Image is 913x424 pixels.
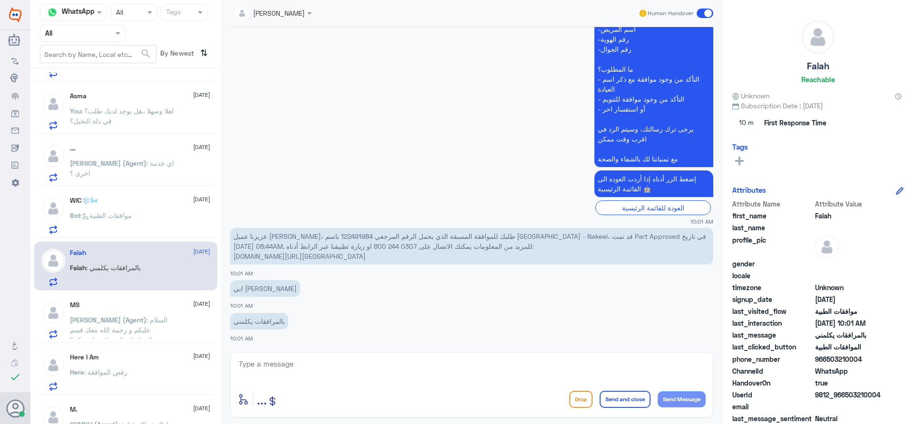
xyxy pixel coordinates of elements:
span: : موافقات الطبية [81,211,132,219]
span: Human Handover [648,9,693,18]
button: Avatar [6,399,24,417]
span: : اهلا وسهلا ..هل يوجد لديك طلب؟ في دلة النخيل؟ [70,107,174,125]
p: 16/9/2025, 10:01 AM [230,228,713,264]
h6: Reachable [801,75,835,84]
h5: Asma [70,92,87,100]
img: defaultAdmin.png [41,144,65,168]
span: 9812_966503210004 [815,390,884,400]
span: 10:01 AM [230,335,253,341]
img: defaultAdmin.png [41,353,65,377]
p: 16/9/2025, 10:01 AM [594,170,713,197]
span: Attribute Name [732,199,813,209]
span: phone_number [732,354,813,364]
img: defaultAdmin.png [41,92,65,116]
span: 10:01 AM [230,270,253,276]
span: بالمرافقات يكلمني [815,330,884,340]
span: You [70,107,81,115]
span: first_name [732,211,813,221]
span: Unknown [732,91,769,101]
span: [DATE] [193,300,210,308]
span: موافقات الطبية [815,306,884,316]
span: true [815,378,884,388]
span: HandoverOn [732,378,813,388]
span: [DATE] [193,91,210,99]
span: last_interaction [732,318,813,328]
span: UserId [732,390,813,400]
img: defaultAdmin.png [41,249,65,273]
span: timezone [732,283,813,292]
span: last_message [732,330,813,340]
span: locale [732,271,813,281]
span: last_visited_flow [732,306,813,316]
button: Send and close [600,391,651,408]
span: gender [732,259,813,269]
div: العودة للقائمة الرئيسية [595,200,711,215]
button: ... [257,388,267,410]
span: Subscription Date : [DATE] [732,101,903,111]
span: First Response Time [764,118,826,128]
p: 16/9/2025, 10:01 AM [230,313,288,330]
h5: Here I Am [70,353,99,361]
div: Tags [165,7,181,19]
span: : السلام عليكم و رحمة الله معك قسم الموافقات كيف اقدر اخدمكم؟ [70,316,167,344]
img: defaultAdmin.png [802,21,834,53]
span: الموافقات الطبية [815,342,884,352]
h5: WIC❄️🌬️ [70,197,98,205]
span: 10:01 AM [230,302,253,309]
h6: Tags [732,142,748,151]
span: Falah [815,211,884,221]
button: Send Message [658,391,706,407]
span: [DATE] [193,247,210,256]
span: 2025-09-16T07:01:54.322Z [815,318,884,328]
span: search [140,48,152,59]
span: 0 [815,414,884,424]
span: [DATE] [193,143,210,151]
span: 10 m [732,114,761,132]
span: : بالمرافقات يكلمني [86,264,141,272]
span: 966503210004 [815,354,884,364]
span: profile_pic [732,235,813,257]
span: signup_date [732,294,813,304]
img: defaultAdmin.png [41,197,65,220]
span: [DATE] [193,195,210,204]
span: [DATE] [193,404,210,413]
input: Search by Name, Local etc… [40,46,156,63]
span: 10:01 AM [690,217,713,226]
span: last_message_sentiment [732,414,813,424]
span: [DATE] [193,352,210,360]
span: null [815,271,884,281]
span: last_name [732,223,813,233]
span: null [815,402,884,412]
span: [PERSON_NAME] (Agent) [70,316,146,324]
span: Bot [70,211,81,219]
h5: M. [70,405,78,414]
span: Here [70,368,84,376]
img: defaultAdmin.png [815,235,839,259]
span: : رفض الموافقة [84,368,127,376]
h5: Falah [70,249,86,257]
span: [PERSON_NAME] (Agent) [70,159,146,167]
i: check [10,371,21,383]
img: defaultAdmin.png [41,301,65,325]
span: 2025-09-09T15:07:49.387Z [815,294,884,304]
img: whatsapp.png [45,5,59,19]
h6: Attributes [732,186,766,194]
span: Attribute Value [815,199,884,209]
span: email [732,402,813,412]
i: ⇅ [200,45,208,61]
span: 2 [815,366,884,376]
img: Widebot Logo [9,7,21,22]
span: By Newest [156,45,196,64]
h5: Falah [807,61,829,72]
span: null [815,259,884,269]
h5: MS [70,301,79,309]
span: Unknown [815,283,884,292]
span: ChannelId [732,366,813,376]
span: ... [257,390,267,407]
span: Falah [70,264,86,272]
h5: ... [70,144,76,152]
p: 16/9/2025, 10:01 AM [230,280,300,297]
button: Drop [569,391,592,408]
span: last_clicked_button [732,342,813,352]
button: search [140,46,152,62]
